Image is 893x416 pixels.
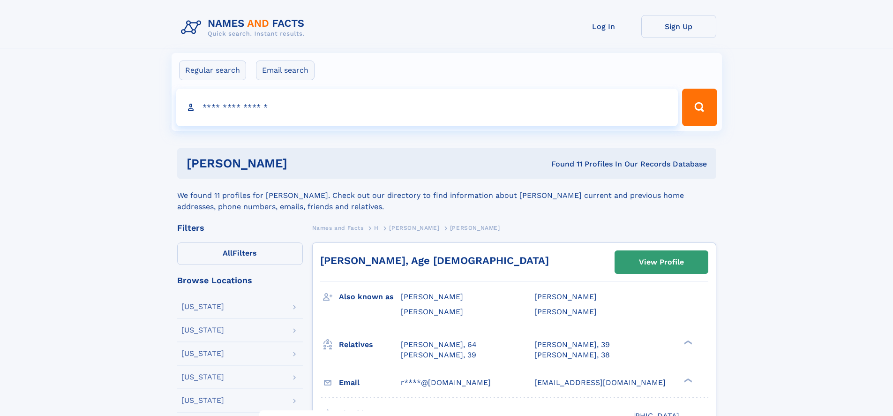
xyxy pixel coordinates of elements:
div: ❯ [682,377,693,383]
a: Sign Up [641,15,716,38]
a: View Profile [615,251,708,273]
span: [PERSON_NAME] [401,292,463,301]
span: [PERSON_NAME] [534,292,597,301]
h3: Relatives [339,337,401,353]
div: [US_STATE] [181,397,224,404]
a: [PERSON_NAME], 39 [401,350,476,360]
a: Log In [566,15,641,38]
h3: Email [339,375,401,391]
input: search input [176,89,678,126]
div: [US_STATE] [181,373,224,381]
span: [EMAIL_ADDRESS][DOMAIN_NAME] [534,378,666,387]
a: Names and Facts [312,222,364,234]
div: ❯ [682,339,693,345]
div: Filters [177,224,303,232]
div: We found 11 profiles for [PERSON_NAME]. Check out our directory to find information about [PERSON... [177,179,716,212]
a: H [374,222,379,234]
div: Browse Locations [177,276,303,285]
a: [PERSON_NAME] [389,222,439,234]
span: All [223,249,233,257]
div: [US_STATE] [181,326,224,334]
h1: [PERSON_NAME] [187,158,420,169]
label: Regular search [179,61,246,80]
span: [PERSON_NAME] [450,225,500,231]
div: Found 11 Profiles In Our Records Database [419,159,707,169]
img: Logo Names and Facts [177,15,312,40]
h3: Also known as [339,289,401,305]
span: [PERSON_NAME] [534,307,597,316]
label: Email search [256,61,315,80]
span: [PERSON_NAME] [389,225,439,231]
span: H [374,225,379,231]
a: [PERSON_NAME], 39 [534,340,610,350]
a: [PERSON_NAME], 64 [401,340,477,350]
div: [US_STATE] [181,303,224,310]
span: [PERSON_NAME] [401,307,463,316]
div: View Profile [639,251,684,273]
a: [PERSON_NAME], Age [DEMOGRAPHIC_DATA] [320,255,549,266]
div: [US_STATE] [181,350,224,357]
label: Filters [177,242,303,265]
a: [PERSON_NAME], 38 [534,350,610,360]
button: Search Button [682,89,717,126]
